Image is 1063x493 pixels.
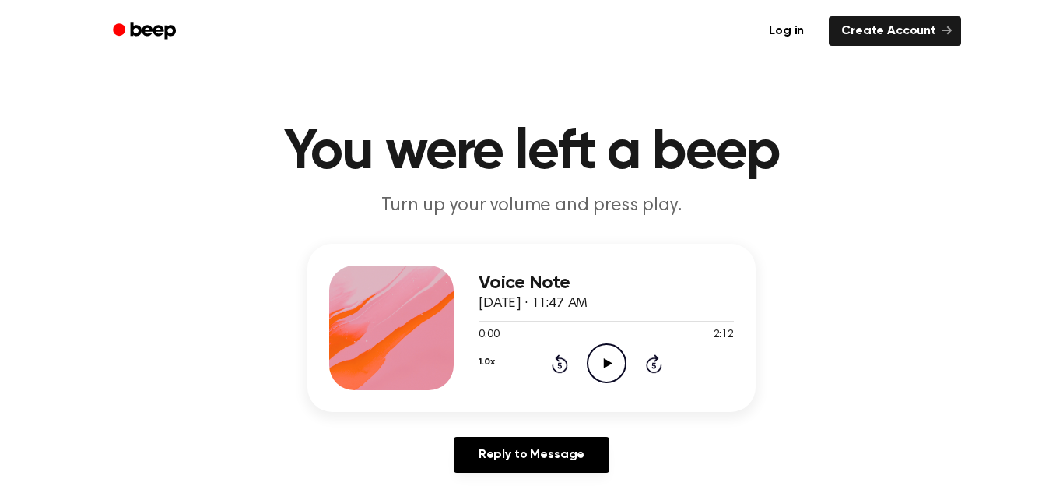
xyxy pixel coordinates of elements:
[753,13,819,49] a: Log in
[479,297,588,311] span: [DATE] · 11:47 AM
[133,125,930,181] h1: You were left a beep
[479,327,499,343] span: 0:00
[714,327,734,343] span: 2:12
[454,437,609,473] a: Reply to Message
[102,16,190,47] a: Beep
[829,16,961,46] a: Create Account
[479,349,494,375] button: 1.0x
[479,273,734,294] h3: Voice Note
[233,193,830,219] p: Turn up your volume and press play.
